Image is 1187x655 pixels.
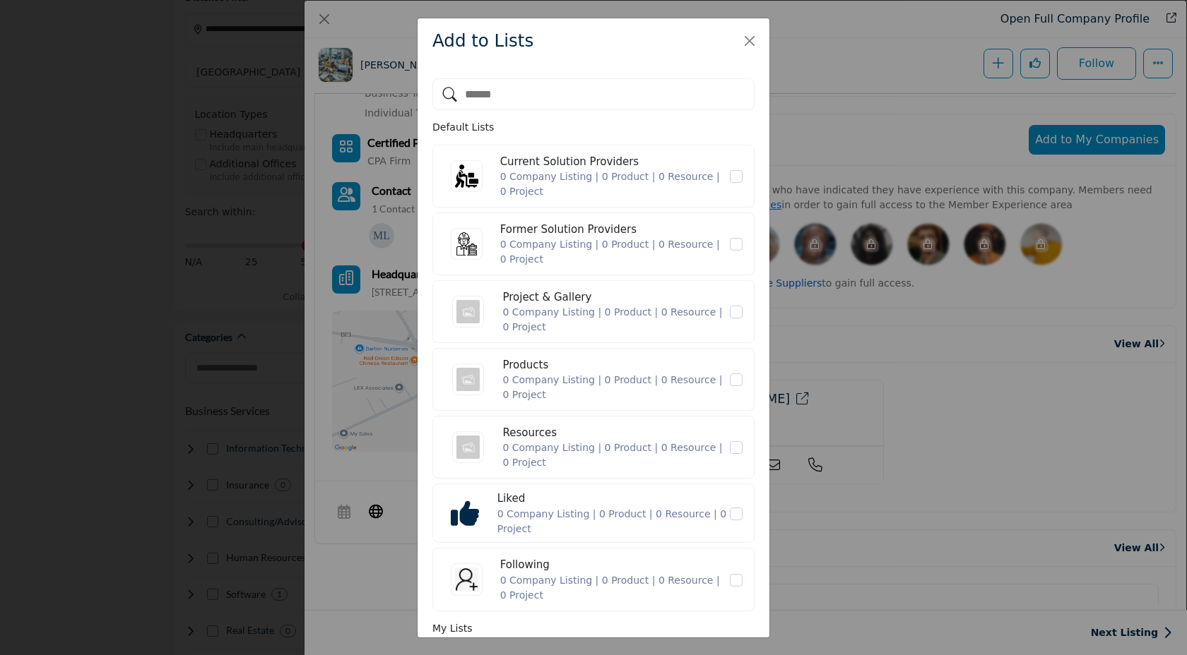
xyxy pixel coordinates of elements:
[740,31,760,51] button: Close
[502,440,728,470] div: 0 Company Listing | 0 Product | 0 Resource | 0 Project
[452,363,484,395] img: Products icon
[500,154,728,170] div: Current Solution Providers
[502,289,728,306] div: Project & Gallery
[728,441,744,454] label: Resources
[432,120,755,135] p: Default Lists
[502,425,728,441] div: Resources
[451,563,483,596] img: Following icon
[432,28,533,54] h3: Add to Lists
[728,238,744,251] label: Former Solution Providers
[728,507,744,520] label: Likes
[432,78,755,110] input: Search Keyword
[728,170,744,183] label: Current Solution Providers
[500,573,728,603] div: 0 Company Listing | 0 Product | 0 Resource | 0 Project
[452,296,484,327] img: Project & Gallery icon
[502,373,728,402] div: 0 Company Listing | 0 Product | 0 Resource | 0 Project
[497,507,728,536] div: 0 Company Listing | 0 Product | 0 Resource | 0 Project
[452,431,484,463] img: Resources icon
[500,237,728,267] div: 0 Company Listing | 0 Product | 0 Resource | 0 Project
[728,574,744,587] label: Following
[728,373,744,386] label: Products
[728,306,744,318] label: Project & Gallery
[502,357,728,373] div: Products
[502,305,728,335] div: 0 Company Listing | 0 Product | 0 Resource | 0 Project
[497,491,728,507] div: Liked
[500,222,728,238] div: Former Solution Providers
[500,169,728,199] div: 0 Company Listing | 0 Product | 0 Resource | 0 Project
[451,160,483,192] img: Current Solution Providers icon
[500,557,728,573] div: Following
[451,228,483,260] img: Former Solution Providers icon
[432,621,755,636] p: My Lists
